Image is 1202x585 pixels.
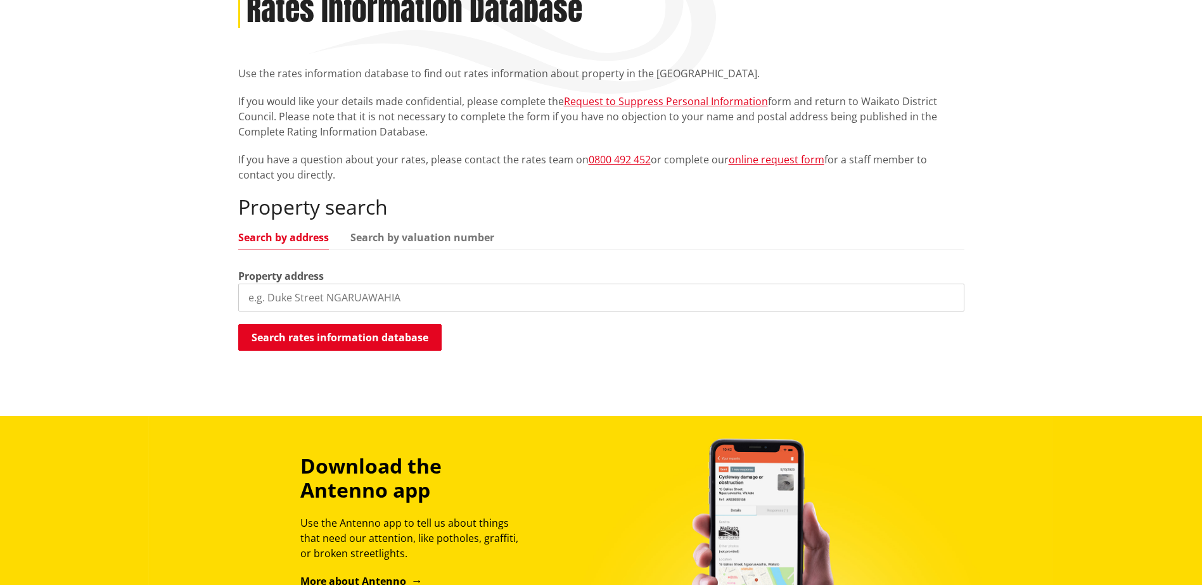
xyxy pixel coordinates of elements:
h3: Download the Antenno app [300,454,530,503]
input: e.g. Duke Street NGARUAWAHIA [238,284,964,311]
button: Search rates information database [238,324,442,351]
iframe: Messenger Launcher [1144,532,1189,577]
p: Use the Antenno app to tell us about things that need our attention, like potholes, graffiti, or ... [300,515,530,561]
a: Search by valuation number [350,232,494,242]
h2: Property search [238,195,964,219]
p: If you would like your details made confidential, please complete the form and return to Waikato ... [238,94,964,139]
a: 0800 492 452 [589,153,651,167]
a: online request form [729,153,824,167]
a: Request to Suppress Personal Information [564,94,768,108]
p: If you have a question about your rates, please contact the rates team on or complete our for a s... [238,152,964,182]
p: Use the rates information database to find out rates information about property in the [GEOGRAPHI... [238,66,964,81]
label: Property address [238,268,324,284]
a: Search by address [238,232,329,242]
